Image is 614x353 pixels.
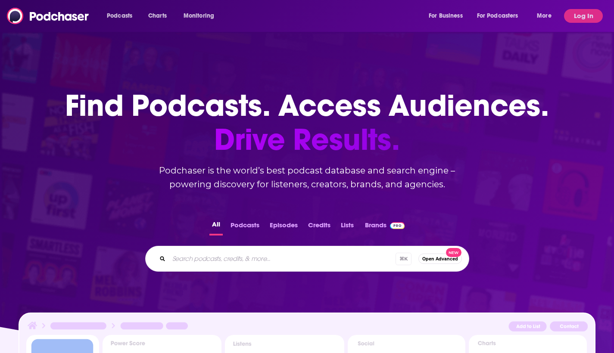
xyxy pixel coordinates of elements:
[396,253,411,265] span: ⌘ K
[101,9,143,23] button: open menu
[228,219,262,235] button: Podcasts
[65,89,549,157] h1: Find Podcasts. Access Audiences.
[135,164,480,191] h2: Podchaser is the world’s best podcast database and search engine – powering discovery for listene...
[423,9,474,23] button: open menu
[471,9,531,23] button: open menu
[178,9,225,23] button: open menu
[267,219,300,235] button: Episodes
[305,219,333,235] button: Credits
[107,10,132,22] span: Podcasts
[184,10,214,22] span: Monitoring
[422,257,458,261] span: Open Advanced
[537,10,552,22] span: More
[26,320,588,335] img: Podcast Insights Header
[531,9,562,23] button: open menu
[145,246,469,272] div: Search podcasts, credits, & more...
[365,219,405,235] a: BrandsPodchaser Pro
[169,252,396,266] input: Search podcasts, credits, & more...
[65,123,549,157] span: Drive Results.
[418,254,462,264] button: Open AdvancedNew
[390,222,405,229] img: Podchaser Pro
[429,10,463,22] span: For Business
[143,9,172,23] a: Charts
[338,219,356,235] button: Lists
[564,9,603,23] button: Log In
[477,10,518,22] span: For Podcasters
[209,219,223,235] button: All
[446,248,461,257] span: New
[7,8,90,24] img: Podchaser - Follow, Share and Rate Podcasts
[148,10,167,22] span: Charts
